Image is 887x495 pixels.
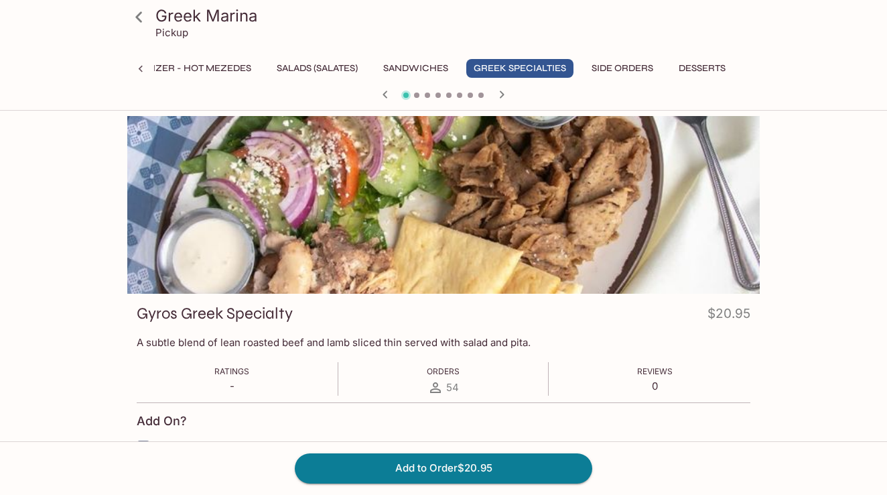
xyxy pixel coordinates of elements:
span: Orders [427,366,460,376]
p: A subtle blend of lean roasted beef and lamb sliced thin served with salad and pita. [137,336,750,349]
p: Pickup [155,26,188,39]
button: Side Orders [584,59,661,78]
h4: Add On? [137,414,187,429]
span: 54 [446,381,459,394]
button: Salads (Salates) [269,59,365,78]
button: Add to Order$20.95 [295,453,592,483]
button: Greek Specialties [466,59,573,78]
button: Appetizer - Hot Mezedes [116,59,259,78]
h3: Greek Marina [155,5,754,26]
h3: Gyros Greek Specialty [137,303,293,324]
span: Ratings [214,366,249,376]
h4: $20.95 [707,303,750,329]
span: Reviews [637,366,673,376]
span: Pita Bread [157,441,206,453]
p: 0 [637,380,673,392]
button: Sandwiches [376,59,456,78]
button: Desserts [671,59,733,78]
p: - [214,380,249,392]
div: Gyros Greek Specialty [127,116,760,294]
